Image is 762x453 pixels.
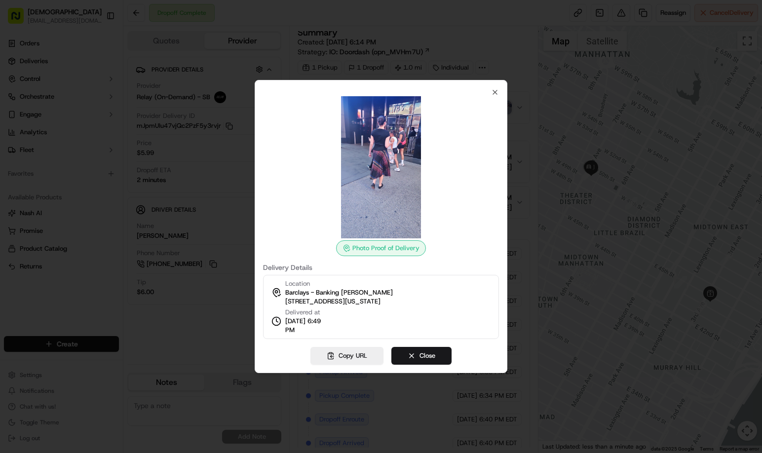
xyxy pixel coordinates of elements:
[98,167,119,175] span: Pylon
[285,279,310,288] span: Location
[26,64,178,74] input: Got a question? Start typing here...
[83,144,91,152] div: 💻
[168,97,180,109] button: Start new chat
[6,139,79,157] a: 📗Knowledge Base
[10,144,18,152] div: 📗
[70,167,119,175] a: Powered byPylon
[10,10,30,30] img: Nash
[20,143,76,153] span: Knowledge Base
[285,308,331,317] span: Delivered at
[336,240,426,256] div: Photo Proof of Delivery
[93,143,158,153] span: API Documentation
[310,96,452,238] img: photo_proof_of_delivery image
[34,104,125,112] div: We're available if you need us!
[285,297,381,306] span: [STREET_ADDRESS][US_STATE]
[34,94,162,104] div: Start new chat
[79,139,162,157] a: 💻API Documentation
[391,347,452,365] button: Close
[285,288,393,297] span: Barclays - Banking [PERSON_NAME]
[285,317,331,335] span: [DATE] 6:49 PM
[10,94,28,112] img: 1736555255976-a54dd68f-1ca7-489b-9aae-adbdc363a1c4
[263,264,499,271] label: Delivery Details
[310,347,383,365] button: Copy URL
[10,39,180,55] p: Welcome 👋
